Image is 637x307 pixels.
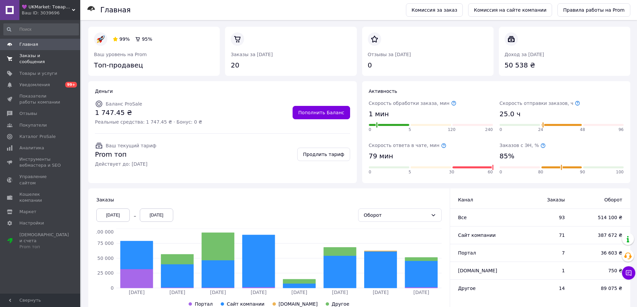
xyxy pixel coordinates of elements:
tspan: 50 000 [97,256,114,261]
span: 120 [448,127,455,133]
span: 14 [518,285,565,292]
span: Инструменты вебмастера и SEO [19,156,62,168]
span: Главная [19,41,38,47]
tspan: [DATE] [332,290,348,295]
tspan: 25 000 [97,270,114,276]
tspan: [DATE] [129,290,144,295]
span: 240 [485,127,493,133]
span: Кошелек компании [19,191,62,203]
span: 1 747.45 ₴ [95,108,202,118]
span: 5 [409,169,411,175]
a: Комиссия на сайте компании [468,3,552,17]
span: Скорость ответа в чате, мин [369,143,446,148]
div: [DATE] [140,208,173,222]
span: Сайт компании [458,233,496,238]
span: 90 [580,169,585,175]
span: [DOMAIN_NAME] [279,301,318,307]
span: Все [458,215,467,220]
span: 85% [500,151,514,161]
span: 25.0 ч [500,109,521,119]
span: 89 075 ₴ [578,285,622,292]
a: Правила работы на Prom [557,3,630,17]
a: Комиссия за заказ [406,3,463,17]
span: 0 [500,169,502,175]
span: 71 [518,232,565,239]
span: 387 672 ₴ [578,232,622,239]
span: Покупатели [19,122,47,128]
span: Товары и услуги [19,70,57,76]
div: Оборот [364,211,428,219]
tspan: [DATE] [413,290,429,295]
div: [DATE] [96,208,130,222]
span: 48 [580,127,585,133]
span: 100 [616,169,624,175]
span: 99% [119,36,130,42]
span: Оборот [578,196,622,203]
span: Заказов с ЭН, % [500,143,546,148]
tspan: [DATE] [210,290,226,295]
span: Портал [195,301,213,307]
span: Отзывы [19,111,37,117]
span: Маркет [19,209,36,215]
span: [DOMAIN_NAME] [458,268,497,273]
input: Поиск [3,23,79,35]
span: 30 [449,169,454,175]
span: Сайт компании [227,301,264,307]
span: Каталог ProSale [19,134,56,140]
span: 95% [142,36,152,42]
span: Настройки [19,220,44,226]
tspan: 0 [111,285,114,291]
tspan: [DATE] [251,290,267,295]
span: 0 [500,127,502,133]
a: Продлить тариф [297,148,350,161]
span: 0 [369,127,371,133]
span: Активность [369,89,397,94]
span: Prom топ [95,150,156,159]
h1: Главная [100,6,131,14]
span: Другое [332,301,349,307]
span: 750 ₴ [578,267,622,274]
span: 96 [619,127,624,133]
tspan: [DATE] [170,290,185,295]
span: 36 603 ₴ [578,250,622,256]
span: 99+ [65,82,77,88]
span: Уведомления [19,82,50,88]
div: Prom топ [19,244,69,250]
span: Портал [458,250,476,256]
div: Ваш ID: 3039696 [22,10,80,16]
span: 80 [538,169,543,175]
span: 1 [518,267,565,274]
span: Канал [458,197,473,202]
tspan: 100 000 [94,229,114,235]
span: 0 [369,169,371,175]
span: Реальные средства: 1 747.45 ₴ · Бонус: 0 ₴ [95,119,202,125]
span: Баланс ProSale [106,101,142,107]
tspan: 75 000 [97,241,114,246]
span: Действует до: [DATE] [95,161,156,167]
span: Управление сайтом [19,174,62,186]
span: 79 мин [369,151,393,161]
span: Аналитика [19,145,44,151]
span: Деньги [95,89,113,94]
span: Скорость обработки заказа, мин [369,101,456,106]
span: [DEMOGRAPHIC_DATA] и счета [19,232,69,250]
span: Заказы и сообщения [19,53,62,65]
span: Другое [458,286,476,291]
span: Заказы [518,196,565,203]
span: 💜 UKMarket: Товары для дома и сада: тенты, шторы, мягкие окна, мебель. Товары для спорта. Техника [22,4,72,10]
span: Заказы [96,197,114,202]
span: 1 мин [369,109,389,119]
span: Ваш текущий тариф [106,143,156,148]
tspan: [DATE] [373,290,389,295]
span: 24 [538,127,543,133]
span: 7 [518,250,565,256]
span: 5 [409,127,411,133]
span: 60 [488,169,493,175]
span: Показатели работы компании [19,93,62,105]
tspan: [DATE] [291,290,307,295]
span: 93 [518,214,565,221]
span: Скорость отправки заказов, ч [500,101,580,106]
a: Пополнить Баланс [293,106,350,119]
span: 514 100 ₴ [578,214,622,221]
button: Чат с покупателем [622,266,635,280]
